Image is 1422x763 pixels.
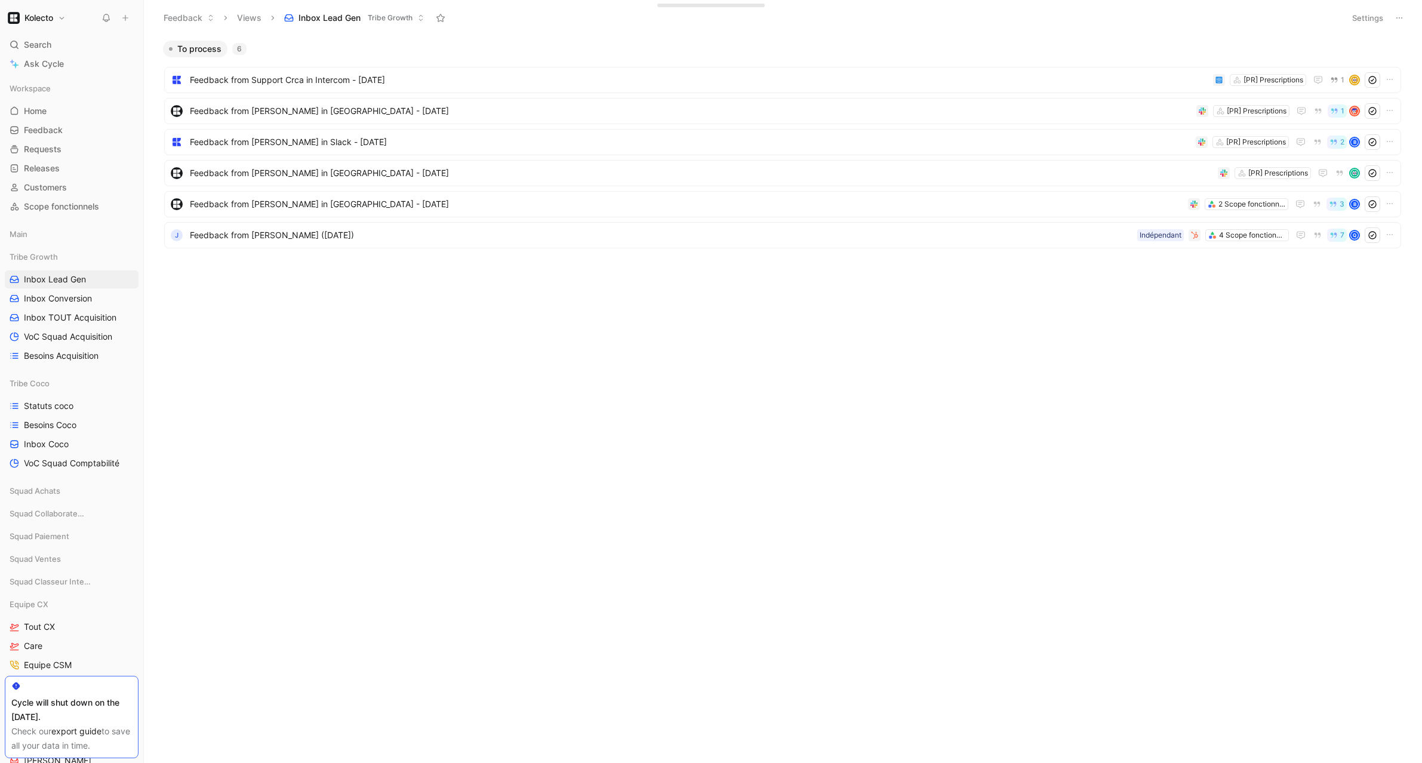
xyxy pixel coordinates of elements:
span: Feedback from [PERSON_NAME] in [GEOGRAPHIC_DATA] - [DATE] [190,166,1213,180]
div: Check our to save all your data in time. [11,724,132,753]
span: Workspace [10,82,51,94]
span: 2 [1340,139,1344,146]
div: 2 Scope fonctionnels [1218,198,1285,210]
span: Feedback from [PERSON_NAME] in Slack - [DATE] [190,135,1191,149]
span: Inbox Lead Gen [298,12,361,24]
span: Inbox Lead Gen [24,273,86,285]
span: Feedback [24,124,63,136]
div: To process6 [158,41,1407,253]
span: Feedback from [PERSON_NAME] ([DATE]) [190,228,1132,242]
span: Tribe Growth [368,12,413,24]
span: Search [24,38,51,52]
a: Customers [5,179,138,196]
span: Tribe Coco [10,377,50,389]
a: Releases [5,159,138,177]
div: Tribe GrowthInbox Lead GenInbox ConversionInbox TOUT AcquisitionVoC Squad AcquisitionBesoins Acqu... [5,248,138,365]
img: logo [171,74,183,86]
span: Squad Ventes [10,553,61,565]
div: B [1350,138,1359,146]
span: Besoins Acquisition [24,350,99,362]
span: Squad Paiement [10,530,69,542]
button: 3 [1326,198,1347,211]
span: Statuts coco [24,400,73,412]
span: Equipe CX [10,598,48,610]
div: Squad Classeur Intelligent [5,573,138,594]
button: 1 [1328,104,1347,118]
span: Feedback from [PERSON_NAME] in [GEOGRAPHIC_DATA] - [DATE] [190,104,1192,118]
span: Care [24,640,42,652]
a: Care [5,637,138,655]
span: 3 [1340,201,1344,208]
div: Indépendant [1140,229,1181,241]
a: VoC Squad Acquisition [5,328,138,346]
button: Inbox Lead GenTribe Growth [279,9,430,27]
a: Tout CX [5,618,138,636]
a: Inbox Conversion [5,290,138,307]
div: Main [5,225,138,243]
span: Equipe CSM [24,659,72,671]
a: Feedback [5,121,138,139]
span: Squad Achats [10,485,60,497]
span: Ask Cycle [24,57,64,71]
span: Besoins Coco [24,419,76,431]
div: Squad Paiement [5,527,138,545]
div: [PR] Prescriptions [1226,136,1286,148]
img: logo [171,198,183,210]
a: Inbox Lead Gen [5,270,138,288]
span: VoC Squad Comptabilité [24,457,119,469]
div: Squad Ventes [5,550,138,571]
a: VoC Squad Comptabilité [5,454,138,472]
a: logoFeedback from Support Crca in Intercom - [DATE][PR] Prescriptions1avatar [164,67,1401,93]
span: Home [24,105,47,117]
span: Scope fonctionnels [24,201,99,213]
button: 1 [1328,73,1347,87]
a: Equipe CSM [5,656,138,674]
div: Squad Achats [5,482,138,503]
span: Squad Collaborateurs [10,507,89,519]
div: 4 Scope fonctionnels [1219,229,1286,241]
span: Tout CX [24,621,55,633]
a: Besoins Acquisition [5,347,138,365]
a: Ask Cycle [5,55,138,73]
a: logoFeedback from [PERSON_NAME] in [GEOGRAPHIC_DATA] - [DATE][PR] Prescriptionsavatar [164,160,1401,186]
span: Inbox TOUT Acquisition [24,312,116,324]
div: J [171,229,183,241]
div: [PR] Prescriptions [1227,105,1286,117]
span: Customers [24,181,67,193]
div: Squad Achats [5,482,138,500]
a: logoFeedback from [PERSON_NAME] in [GEOGRAPHIC_DATA] - [DATE][PR] Prescriptions1avatar [164,98,1401,124]
div: Q [1350,231,1359,239]
button: 7 [1327,229,1347,242]
span: Feedback from Support Crca in Intercom - [DATE] [190,73,1208,87]
div: Squad Collaborateurs [5,504,138,526]
span: Inbox Conversion [24,293,92,304]
img: avatar [1350,107,1359,115]
div: Main [5,225,138,247]
a: logoFeedback from [PERSON_NAME] in Slack - [DATE][PR] Prescriptions2B [164,129,1401,155]
div: [PR] Prescriptions [1244,74,1303,86]
div: Squad Ventes [5,550,138,568]
span: Requests [24,143,61,155]
span: 7 [1340,232,1344,239]
span: Tribe Growth [10,251,58,263]
div: Tribe CocoStatuts cocoBesoins CocoInbox CocoVoC Squad Comptabilité [5,374,138,472]
span: VoC Squad Acquisition [24,331,112,343]
div: Cycle will shut down on the [DATE]. [11,696,132,724]
span: 1 [1341,76,1344,84]
div: Tribe Coco [5,374,138,392]
button: To process [163,41,227,57]
div: Workspace [5,79,138,97]
div: Search [5,36,138,54]
img: avatar [1350,76,1359,84]
span: Squad Classeur Intelligent [10,576,93,587]
a: Inbox Coco [5,435,138,453]
span: Feedback from [PERSON_NAME] in [GEOGRAPHIC_DATA] - [DATE] [190,197,1183,211]
a: Home [5,102,138,120]
a: export guide [51,726,101,736]
img: Kolecto [8,12,20,24]
a: logoFeedback from [PERSON_NAME] in [GEOGRAPHIC_DATA] - [DATE]2 Scope fonctionnels3B [164,191,1401,217]
img: logo [171,105,183,117]
div: Tribe Growth [5,248,138,266]
h1: Kolecto [24,13,53,23]
img: logo [171,136,183,148]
